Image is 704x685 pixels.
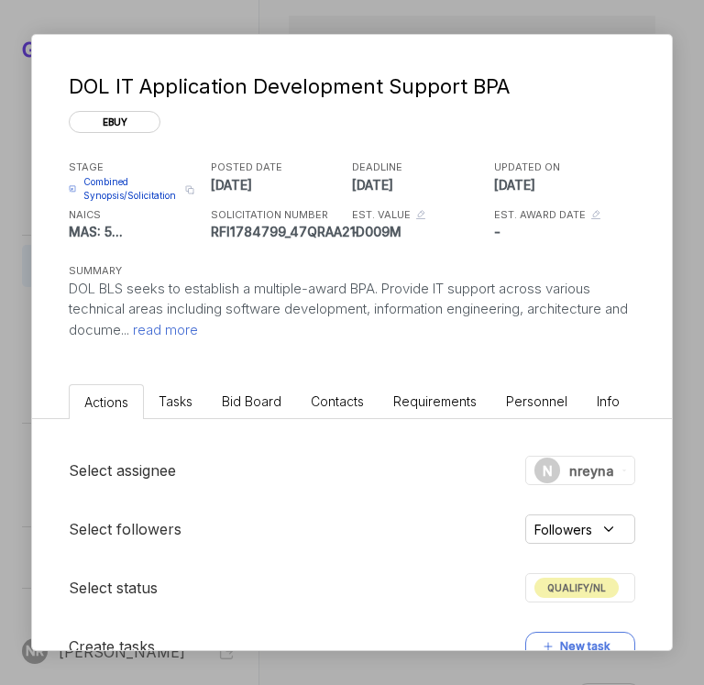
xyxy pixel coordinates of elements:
span: MAS: 5 ... [69,224,123,239]
a: Combined Synopsis/Solicitation [69,175,180,203]
h5: EST. AWARD DATE [494,207,586,223]
p: DOL BLS seeks to establish a multiple-award BPA. Provide IT support across various technical area... [69,279,635,341]
span: Followers [534,520,592,539]
p: - [352,222,489,241]
span: QUALIFY/NL [534,578,619,598]
span: Tasks [159,393,192,409]
h5: Select assignee [69,459,176,481]
h5: SOLICITATION NUMBER [211,207,348,223]
span: N [543,461,553,481]
button: New task [525,632,635,661]
p: [DATE] [494,175,632,194]
span: read more [129,321,198,338]
h5: EST. VALUE [352,207,411,223]
span: Bid Board [222,393,281,409]
div: DOL IT Application Development Support BPA [69,72,628,102]
p: RFI1784799_47QRAA21D009M [211,222,348,241]
p: [DATE] [352,175,489,194]
span: nreyna [569,461,614,481]
h5: STAGE [69,160,206,175]
p: [DATE] [211,175,348,194]
span: Personnel [506,393,567,409]
span: Contacts [311,393,364,409]
span: Info [597,393,620,409]
span: Combined Synopsis/Solicitation [83,175,180,203]
h5: Select status [69,577,158,599]
p: - [494,222,632,241]
span: Actions [84,394,128,410]
h5: DEADLINE [352,160,489,175]
h5: SUMMARY [69,263,606,279]
h5: NAICS [69,207,206,223]
h5: UPDATED ON [494,160,632,175]
h5: Create tasks [69,635,155,657]
h5: Select followers [69,518,181,540]
h5: POSTED DATE [211,160,348,175]
span: Requirements [393,393,477,409]
span: ebuy [69,111,160,133]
